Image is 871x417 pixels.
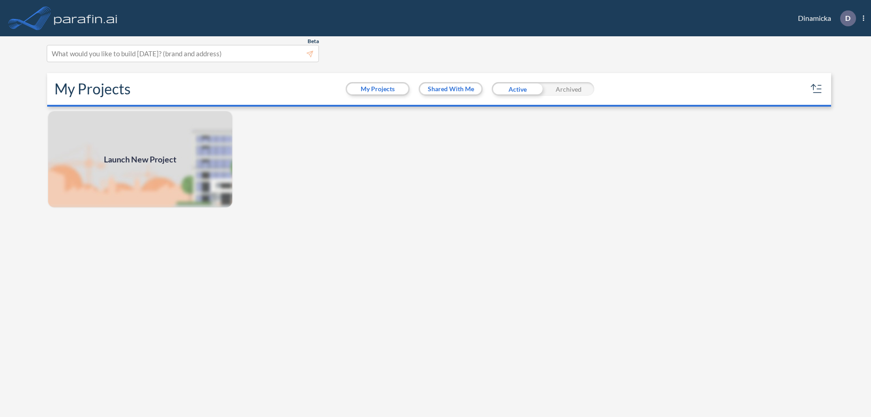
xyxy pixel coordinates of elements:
[543,82,594,96] div: Archived
[47,110,233,208] a: Launch New Project
[809,82,824,96] button: sort
[845,14,851,22] p: D
[104,153,176,166] span: Launch New Project
[47,110,233,208] img: add
[54,80,131,98] h2: My Projects
[420,83,481,94] button: Shared With Me
[308,38,319,45] span: Beta
[347,83,408,94] button: My Projects
[492,82,543,96] div: Active
[52,9,119,27] img: logo
[784,10,864,26] div: Dinamicka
